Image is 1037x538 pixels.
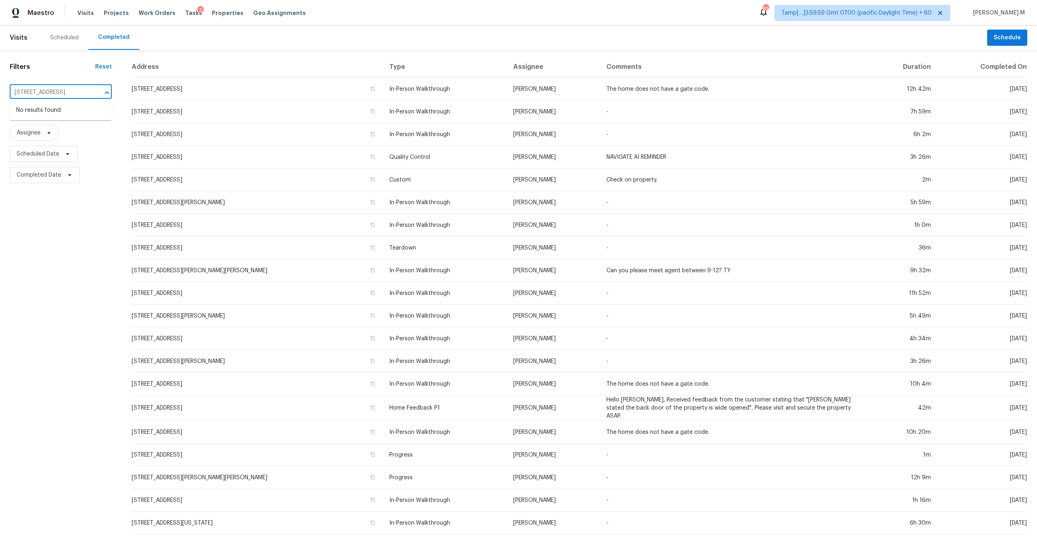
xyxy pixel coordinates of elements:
td: - [600,214,869,237]
td: [PERSON_NAME] [507,444,600,466]
th: Duration [869,56,938,78]
h1: Filters [10,63,95,71]
td: [PERSON_NAME] [507,305,600,327]
td: [PERSON_NAME] [507,100,600,123]
td: [STREET_ADDRESS] [131,214,383,237]
td: [PERSON_NAME] [507,350,600,373]
span: Scheduled Date [17,150,59,158]
td: [DATE] [937,466,1027,489]
td: Quality Control [383,146,507,169]
td: [STREET_ADDRESS] [131,123,383,146]
button: Copy Address [369,357,376,365]
td: [DATE] [937,237,1027,259]
td: 12h 42m [869,78,938,100]
td: [PERSON_NAME] [507,214,600,237]
td: The home does not have a gate code. [600,421,869,444]
td: [DATE] [937,395,1027,421]
td: - [600,237,869,259]
input: Search for an address... [10,86,89,99]
td: - [600,444,869,466]
td: [PERSON_NAME] [507,373,600,395]
td: [PERSON_NAME] [507,421,600,444]
td: Hello [PERSON_NAME], Received feedback from the customer stating that "[PERSON_NAME] stated the b... [600,395,869,421]
button: Copy Address [369,519,376,526]
td: [STREET_ADDRESS][PERSON_NAME][PERSON_NAME] [131,259,383,282]
td: [STREET_ADDRESS] [131,421,383,444]
td: - [600,466,869,489]
td: In-Person Walkthrough [383,259,507,282]
td: [STREET_ADDRESS] [131,237,383,259]
td: [STREET_ADDRESS] [131,282,383,305]
td: [PERSON_NAME] [507,123,600,146]
td: - [600,327,869,350]
div: No results found [10,100,112,120]
button: Copy Address [369,244,376,251]
td: Home Feedback P1 [383,395,507,421]
td: 1m [869,444,938,466]
td: 10h 4m [869,373,938,395]
td: - [600,489,869,512]
td: [PERSON_NAME] [507,466,600,489]
span: Work Orders [139,9,175,17]
td: In-Person Walkthrough [383,78,507,100]
button: Copy Address [369,428,376,436]
td: - [600,305,869,327]
th: Type [383,56,507,78]
span: Projects [104,9,129,17]
td: 12h 9m [869,466,938,489]
td: 2m [869,169,938,191]
button: Copy Address [369,335,376,342]
div: Scheduled [50,34,79,42]
td: 11h 52m [869,282,938,305]
td: - [600,100,869,123]
td: In-Person Walkthrough [383,214,507,237]
td: [STREET_ADDRESS] [131,146,383,169]
button: Copy Address [369,153,376,160]
span: Visits [77,9,94,17]
td: 5h 59m [869,191,938,214]
span: Schedule [994,33,1021,43]
button: Copy Address [369,85,376,92]
td: Progress [383,466,507,489]
td: - [600,191,869,214]
td: [STREET_ADDRESS] [131,373,383,395]
td: In-Person Walkthrough [383,327,507,350]
button: Schedule [987,30,1027,46]
td: 5h 49m [869,305,938,327]
button: Copy Address [369,108,376,115]
td: 3h 26m [869,350,938,373]
td: Teardown [383,237,507,259]
td: [DATE] [937,489,1027,512]
td: 10h 20m [869,421,938,444]
td: 7h 59m [869,100,938,123]
button: Copy Address [369,496,376,504]
th: Address [131,56,383,78]
span: Visits [10,29,28,47]
td: [PERSON_NAME] [507,78,600,100]
button: Copy Address [369,176,376,183]
td: [DATE] [937,146,1027,169]
td: Custom [383,169,507,191]
button: Copy Address [369,289,376,297]
span: Properties [212,9,243,17]
td: [DATE] [937,100,1027,123]
button: Copy Address [369,312,376,319]
div: 658 [763,5,768,13]
th: Assignee [507,56,600,78]
td: - [600,512,869,534]
td: [PERSON_NAME] [507,191,600,214]
td: [PERSON_NAME] [507,395,600,421]
td: In-Person Walkthrough [383,373,507,395]
td: 9h 32m [869,259,938,282]
td: [DATE] [937,78,1027,100]
td: [STREET_ADDRESS][PERSON_NAME] [131,305,383,327]
td: [DATE] [937,350,1027,373]
span: Tamp[…]3:59:59 Gmt 0700 (pacific Daylight Time) + 60 [781,9,932,17]
div: Completed [98,33,130,41]
button: Copy Address [369,267,376,274]
td: [DATE] [937,191,1027,214]
td: Progress [383,444,507,466]
button: Close [101,87,113,98]
td: In-Person Walkthrough [383,100,507,123]
td: NAVIGATE AI REMINDER [600,146,869,169]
